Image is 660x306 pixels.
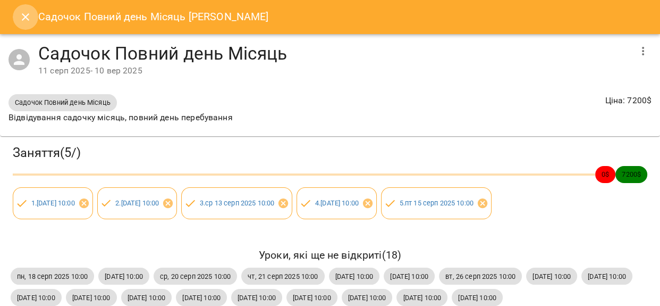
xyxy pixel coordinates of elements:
[31,199,75,207] a: 1.[DATE] 10:00
[439,271,522,282] span: вт, 26 серп 2025 10:00
[11,271,94,282] span: пн, 18 серп 2025 10:00
[297,187,377,219] div: 4.[DATE] 10:00
[38,43,630,64] h4: Садочок Повний день Місяць
[241,271,324,282] span: чт, 21 серп 2025 10:00
[11,247,649,263] h6: Уроки, які ще не відкриті ( 18 )
[38,9,269,25] h6: Садочок Повний день Місяць [PERSON_NAME]
[115,199,159,207] a: 2.[DATE] 10:00
[121,293,172,303] span: [DATE] 10:00
[154,271,237,282] span: ср, 20 серп 2025 10:00
[315,199,359,207] a: 4.[DATE] 10:00
[396,293,447,303] span: [DATE] 10:00
[452,293,503,303] span: [DATE] 10:00
[13,187,93,219] div: 1.[DATE] 10:00
[526,271,577,282] span: [DATE] 10:00
[97,187,177,219] div: 2.[DATE] 10:00
[381,187,492,219] div: 5.пт 15 серп 2025 10:00
[176,293,227,303] span: [DATE] 10:00
[342,293,393,303] span: [DATE] 10:00
[581,271,632,282] span: [DATE] 10:00
[605,94,651,107] p: Ціна : 7200 $
[400,199,473,207] a: 5.пт 15 серп 2025 10:00
[9,97,117,107] span: Садочок Повний день Місяць
[98,271,149,282] span: [DATE] 10:00
[13,145,647,161] h3: Заняття ( 5 / )
[9,111,233,124] p: Відвідування садочку місяць, повний день перебування
[286,293,337,303] span: [DATE] 10:00
[13,4,38,30] button: Close
[38,64,630,77] div: 11 серп 2025 - 10 вер 2025
[231,293,282,303] span: [DATE] 10:00
[329,271,380,282] span: [DATE] 10:00
[66,293,117,303] span: [DATE] 10:00
[181,187,292,219] div: 3.ср 13 серп 2025 10:00
[615,169,647,179] span: 7200 $
[595,169,615,179] span: 0 $
[384,271,435,282] span: [DATE] 10:00
[200,199,274,207] a: 3.ср 13 серп 2025 10:00
[11,293,62,303] span: [DATE] 10:00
